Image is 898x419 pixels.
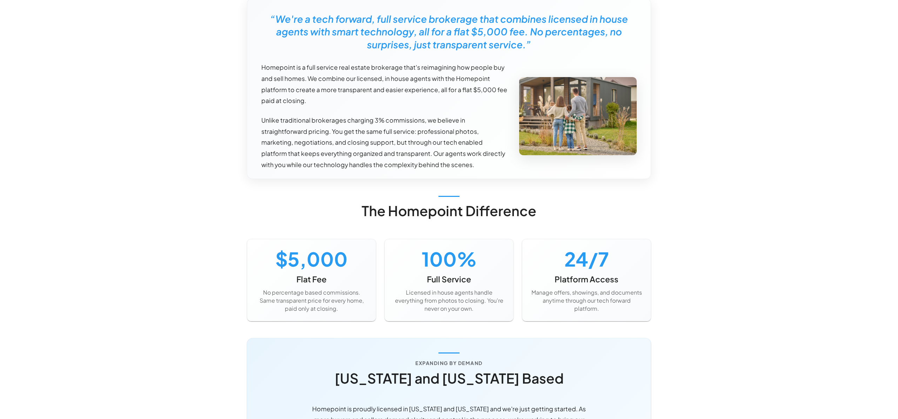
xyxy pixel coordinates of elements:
[393,248,505,270] h3: 100%
[393,273,505,286] h6: Full Service
[261,62,508,107] p: Homepoint is a full service real estate brokerage that's reimagining how people buy and sell home...
[256,248,367,270] h3: $5,000
[261,115,508,170] p: Unlike traditional brokerages charging 3% commissions, we believe in straightforward pricing. You...
[335,370,564,387] h4: [US_STATE] and [US_STATE] Based
[261,13,637,51] h5: “We're a tech forward, full service brokerage that combines licensed in house agents with smart t...
[519,77,637,155] img: Family outside home
[256,273,367,286] h6: Flat Fee
[256,289,367,313] p: No percentage based commissions. Same transparent price for every home, paid only at closing.
[531,289,642,313] p: Manage offers, showings, and documents anytime through our tech forward platform.
[531,248,642,270] h3: 24/7
[415,359,483,367] h6: Expanding by Demand
[393,289,505,313] p: Licensed in house agents handle everything from photos to closing. You're never on your own.
[362,202,536,219] h4: The Homepoint Difference
[531,273,642,286] h6: Platform Access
